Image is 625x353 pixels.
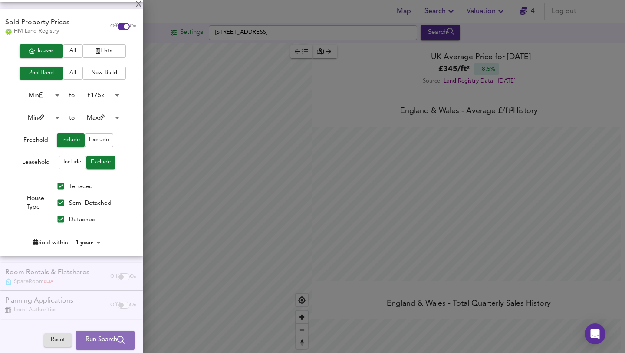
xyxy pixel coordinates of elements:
[69,113,75,122] div: to
[69,183,93,190] span: Terraced
[15,111,62,125] div: Min
[20,44,63,58] button: Houses
[67,46,78,56] span: All
[48,336,67,346] span: Reset
[69,91,75,100] div: to
[69,216,96,223] span: Detached
[110,23,118,30] span: Off
[76,331,135,350] button: Run Search
[585,323,605,344] div: Open Intercom Messenger
[23,136,48,147] div: Freehold
[82,67,126,80] button: New Build
[91,157,111,167] span: Exclude
[86,335,125,346] span: Run Search
[85,133,113,147] button: Exclude
[5,27,69,35] div: HM Land Registry
[63,44,82,58] button: All
[89,135,109,145] span: Exclude
[61,135,80,145] span: Include
[75,111,122,125] div: Max
[57,133,85,147] button: Include
[86,156,115,169] button: Exclude
[69,200,112,206] span: Semi-Detached
[15,89,62,102] div: Min
[87,46,122,56] span: Flats
[63,157,82,167] span: Include
[67,68,78,78] span: All
[33,238,68,247] div: Sold within
[63,67,82,80] button: All
[136,2,141,8] div: X
[5,29,12,35] img: Land Registry
[24,68,59,78] span: 2nd Hand
[59,156,86,169] button: Include
[22,158,50,169] div: Leasehold
[130,23,136,30] span: On
[44,334,72,347] button: Reset
[87,68,122,78] span: New Build
[72,238,104,247] div: 1 year
[82,44,126,58] button: Flats
[75,89,122,102] div: £175k
[20,67,63,80] button: 2nd Hand
[5,18,69,28] div: Sold Property Prices
[19,178,53,227] div: House Type
[24,46,59,56] span: Houses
